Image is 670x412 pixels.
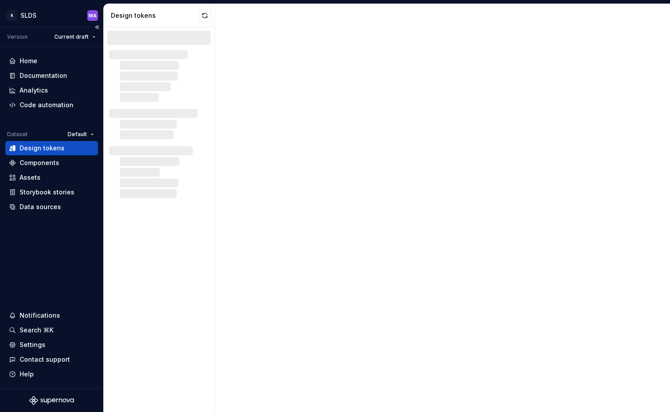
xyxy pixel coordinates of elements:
[50,31,100,43] button: Current draft
[5,69,98,83] a: Documentation
[20,188,74,197] div: Storybook stories
[20,202,61,211] div: Data sources
[5,185,98,199] a: Storybook stories
[64,128,98,141] button: Default
[20,340,45,349] div: Settings
[111,11,199,20] div: Design tokens
[5,323,98,337] button: Search ⌘K
[91,21,103,33] button: Collapse sidebar
[5,352,98,367] button: Contact support
[2,6,102,25] button: ASLDSMA
[20,86,48,95] div: Analytics
[20,57,37,65] div: Home
[5,54,98,68] a: Home
[20,144,65,153] div: Design tokens
[20,311,60,320] div: Notifications
[20,71,67,80] div: Documentation
[20,158,59,167] div: Components
[5,170,98,185] a: Assets
[20,370,34,379] div: Help
[5,156,98,170] a: Components
[20,101,73,109] div: Code automation
[5,98,98,112] a: Code automation
[20,355,70,364] div: Contact support
[20,173,41,182] div: Assets
[20,11,37,20] div: SLDS
[20,326,53,335] div: Search ⌘K
[68,131,87,138] span: Default
[5,141,98,155] a: Design tokens
[7,33,28,40] div: Version
[7,131,28,138] div: Dataset
[6,10,17,21] div: A
[5,200,98,214] a: Data sources
[54,33,89,40] span: Current draft
[5,83,98,97] a: Analytics
[89,12,97,19] div: MA
[29,396,74,405] svg: Supernova Logo
[5,338,98,352] a: Settings
[5,367,98,381] button: Help
[5,308,98,323] button: Notifications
